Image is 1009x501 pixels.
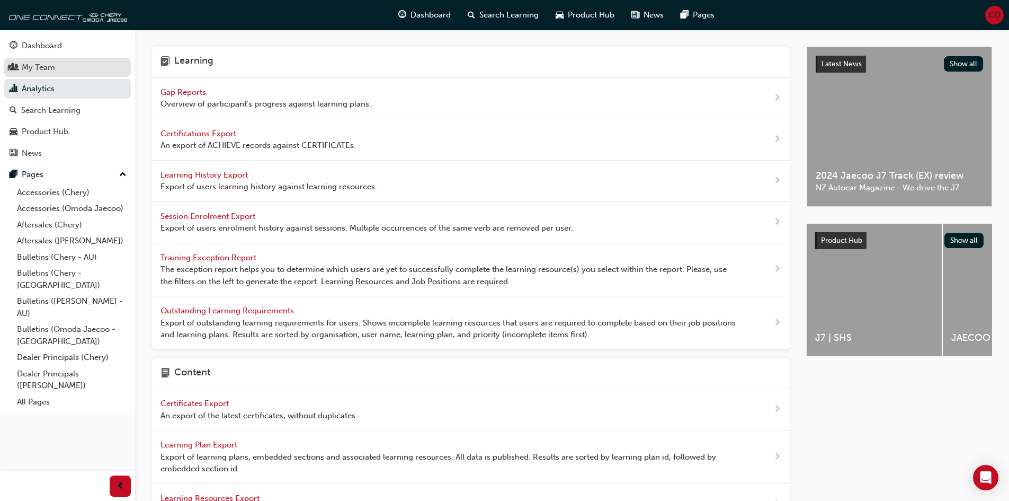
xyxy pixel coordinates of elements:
h4: Learning [174,55,213,69]
span: An export of the latest certificates, without duplicates. [160,410,358,422]
span: Certificates Export [160,399,231,408]
span: Certifications Export [160,129,238,138]
a: Aftersales ([PERSON_NAME]) [13,233,131,249]
button: Show all [944,233,984,248]
span: next-icon [773,451,781,464]
a: Learning Plan Export Export of learning plans, embedded sections and associated learning resource... [152,430,790,484]
span: up-icon [119,168,127,182]
a: Training Exception Report The exception report helps you to determine which users are yet to succ... [152,243,790,297]
a: Bulletins (Chery - [GEOGRAPHIC_DATA]) [13,265,131,293]
button: DashboardMy TeamAnalyticsSearch LearningProduct HubNews [4,34,131,165]
span: J7 | SHS [815,332,933,344]
span: Learning Plan Export [160,440,239,450]
span: Session Enrolment Export [160,212,257,221]
span: car-icon [556,8,564,22]
span: Export of outstanding learning requirements for users. Shows incomplete learning resources that u... [160,317,739,341]
span: news-icon [631,8,639,22]
a: Certificates Export An export of the latest certificates, without duplicates.next-icon [152,389,790,430]
a: Analytics [4,79,131,99]
span: news-icon [10,149,17,159]
span: car-icon [10,127,17,137]
span: Export of users enrolment history against sessions. Multiple occurrences of the same verb are rem... [160,222,573,234]
span: Product Hub [821,236,862,245]
span: Gap Reports [160,87,208,97]
button: Show all [944,56,984,72]
button: Pages [4,165,131,184]
span: News [644,9,664,21]
a: guage-iconDashboard [390,4,459,26]
a: Bulletins ([PERSON_NAME] - AU) [13,293,131,321]
div: Search Learning [21,104,81,117]
span: Training Exception Report [160,253,258,262]
a: Bulletins (Chery - AU) [13,249,131,266]
span: next-icon [773,263,781,276]
span: guage-icon [398,8,406,22]
div: Dashboard [22,40,62,52]
a: Latest NewsShow all [816,56,983,73]
span: Search Learning [479,9,539,21]
div: Open Intercom Messenger [973,465,998,490]
span: Dashboard [410,9,451,21]
a: Product Hub [4,122,131,142]
span: next-icon [773,133,781,146]
span: search-icon [10,106,17,116]
a: Certifications Export An export of ACHIEVE records against CERTIFICATEs.next-icon [152,119,790,161]
a: Search Learning [4,101,131,120]
a: Aftersales (Chery) [13,217,131,233]
a: News [4,144,131,163]
span: page-icon [160,367,170,381]
span: next-icon [773,92,781,105]
a: Product HubShow all [815,232,984,249]
span: prev-icon [117,480,124,493]
div: Pages [22,169,43,181]
a: news-iconNews [623,4,672,26]
span: An export of ACHIEVE records against CERTIFICATEs. [160,139,356,152]
a: My Team [4,58,131,77]
span: Learning History Export [160,170,250,180]
span: pages-icon [10,170,17,180]
span: The exception report helps you to determine which users are yet to successfully complete the lear... [160,263,739,287]
h4: Content [174,367,210,381]
span: pages-icon [681,8,689,22]
span: NZ Autocar Magazine - We drive the J7. [816,182,983,194]
a: J7 | SHS [807,224,942,356]
span: Outstanding Learning Requirements [160,306,296,315]
span: Pages [693,9,715,21]
a: Gap Reports Overview of participant's progress against learning plans.next-icon [152,78,790,119]
a: Accessories (Omoda Jaecoo) [13,200,131,217]
a: car-iconProduct Hub [547,4,623,26]
button: CD [985,6,1004,24]
span: Export of learning plans, embedded sections and associated learning resources. All data is publis... [160,451,739,475]
a: All Pages [13,394,131,410]
span: Product Hub [568,9,614,21]
div: My Team [22,61,55,74]
span: next-icon [773,317,781,330]
a: pages-iconPages [672,4,723,26]
a: search-iconSearch Learning [459,4,547,26]
a: Dashboard [4,36,131,56]
span: Overview of participant's progress against learning plans. [160,98,371,110]
div: News [22,147,42,160]
span: 2024 Jaecoo J7 Track (EX) review [816,170,983,182]
span: chart-icon [10,84,17,94]
span: next-icon [773,174,781,188]
span: people-icon [10,63,17,73]
img: oneconnect [5,4,127,25]
a: Session Enrolment Export Export of users enrolment history against sessions. Multiple occurrences... [152,202,790,243]
span: learning-icon [160,55,170,69]
a: Dealer Principals ([PERSON_NAME]) [13,366,131,394]
span: CD [989,9,1001,21]
a: Learning History Export Export of users learning history against learning resources.next-icon [152,161,790,202]
span: Latest News [822,59,862,68]
span: next-icon [773,216,781,229]
div: Product Hub [22,126,68,138]
a: Accessories (Chery) [13,184,131,201]
a: Latest NewsShow all2024 Jaecoo J7 Track (EX) reviewNZ Autocar Magazine - We drive the J7. [807,47,992,207]
span: next-icon [773,403,781,416]
a: Outstanding Learning Requirements Export of outstanding learning requirements for users. Shows in... [152,296,790,350]
span: search-icon [468,8,475,22]
span: guage-icon [10,41,17,51]
a: Dealer Principals (Chery) [13,349,131,366]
